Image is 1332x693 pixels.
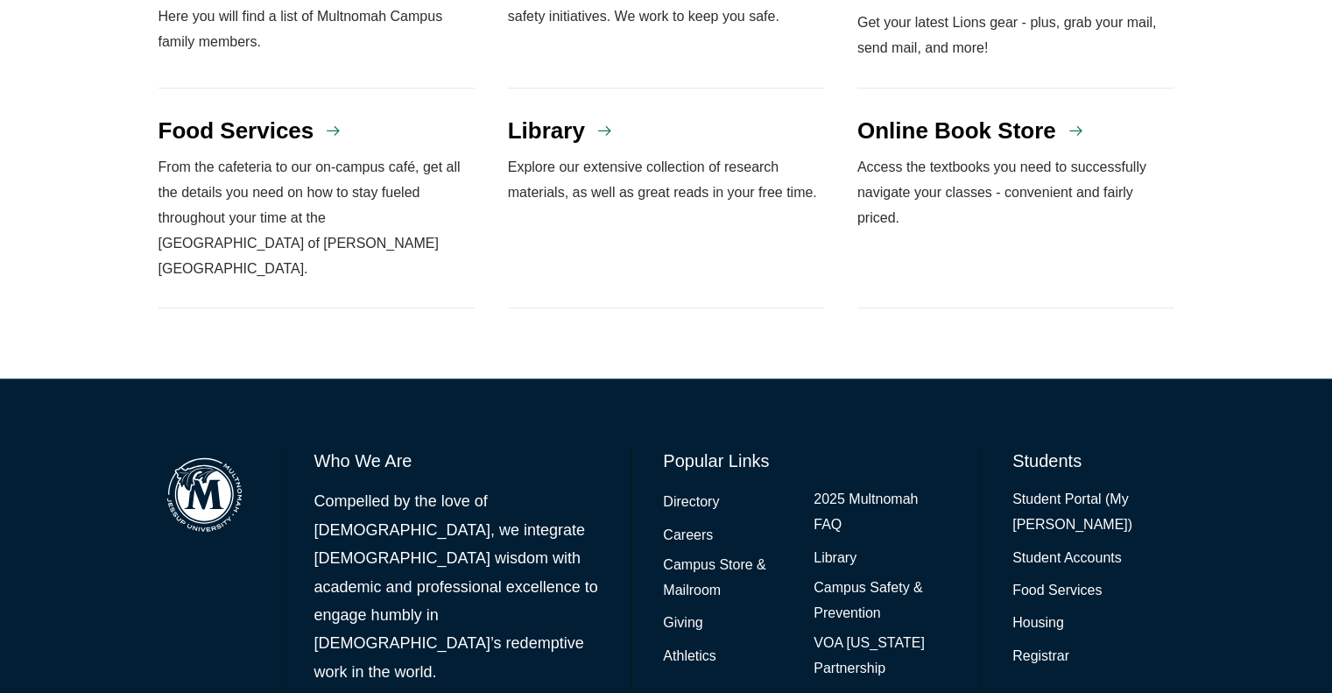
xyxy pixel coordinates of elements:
[314,487,600,686] p: Compelled by the love of [DEMOGRAPHIC_DATA], we integrate [DEMOGRAPHIC_DATA] wisdom with academic...
[508,155,825,206] p: Explore our extensive collection of research materials, as well as great reads in your free time.
[814,576,948,626] a: Campus Safety & Prevention
[508,88,825,308] a: Library Explore our extensive collection of research materials, as well as great reads in your fr...
[814,546,856,571] a: Library
[857,115,1056,146] h4: Online Book Store
[857,155,1174,230] p: Access the textbooks you need to successfully navigate your classes - convenient and fairly priced.
[663,553,798,604] a: Campus Store & Mailroom
[663,644,715,669] a: Athletics
[814,487,948,538] a: 2025 Multnomah FAQ
[663,523,713,548] a: Careers
[663,449,948,473] h6: Popular Links
[1012,611,1064,636] a: Housing
[1012,449,1173,473] h6: Students
[1012,487,1173,538] a: Student Portal (My [PERSON_NAME])
[857,88,1174,308] a: Online Book Store Access the textbooks you need to successfully navigate your classes - convenien...
[159,88,476,308] a: Food Services From the cafeteria to our on-campus café, get all the details you need on how to st...
[314,449,600,473] h6: Who We Are
[857,11,1174,61] p: Get your latest Lions gear - plus, grab your mail, send mail, and more!
[159,155,476,281] p: From the cafeteria to our on-campus café, get all the details you need on how to stay fueled thro...
[159,449,250,541] img: Multnomah Campus of Jessup University logo
[663,611,702,636] a: Giving
[814,631,948,682] a: VOA [US_STATE] Partnership
[508,115,585,146] h4: Library
[663,490,719,515] a: Directory
[1012,546,1122,571] a: Student Accounts
[159,115,314,146] h4: Food Services
[1012,644,1069,669] a: Registrar
[1012,578,1102,604] a: Food Services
